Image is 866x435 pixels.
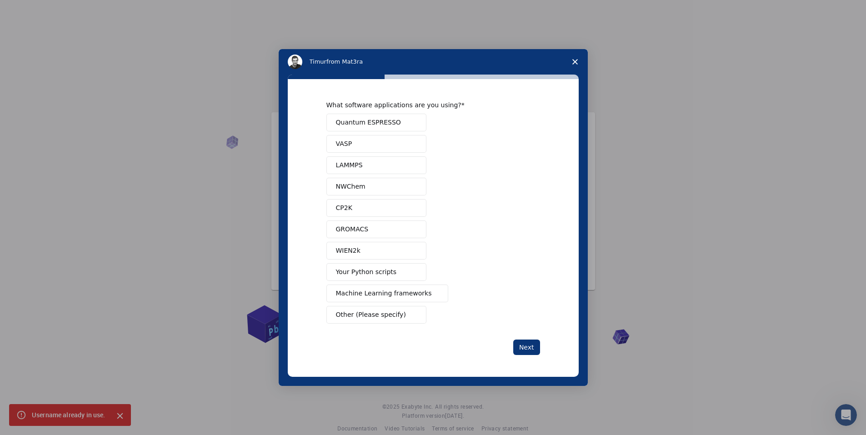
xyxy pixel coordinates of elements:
[336,203,352,213] span: CP2K
[326,285,449,302] button: Machine Learning frameworks
[326,242,426,260] button: WIEN2k
[336,289,432,298] span: Machine Learning frameworks
[326,178,426,195] button: NWChem
[326,220,426,238] button: GROMACS
[18,6,51,15] span: Support
[326,199,426,217] button: CP2K
[326,58,363,65] span: from Mat3ra
[310,58,326,65] span: Timur
[326,135,426,153] button: VASP
[513,340,540,355] button: Next
[336,160,363,170] span: LAMMPS
[336,310,406,320] span: Other (Please specify)
[336,246,360,255] span: WIEN2k
[336,139,352,149] span: VASP
[336,118,401,127] span: Quantum ESPRESSO
[288,55,302,69] img: Profile image for Timur
[562,49,588,75] span: Close survey
[336,225,369,234] span: GROMACS
[326,263,426,281] button: Your Python scripts
[336,182,365,191] span: NWChem
[326,306,426,324] button: Other (Please specify)
[326,114,426,131] button: Quantum ESPRESSO
[326,156,426,174] button: LAMMPS
[336,267,397,277] span: Your Python scripts
[326,101,526,109] div: What software applications are you using?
